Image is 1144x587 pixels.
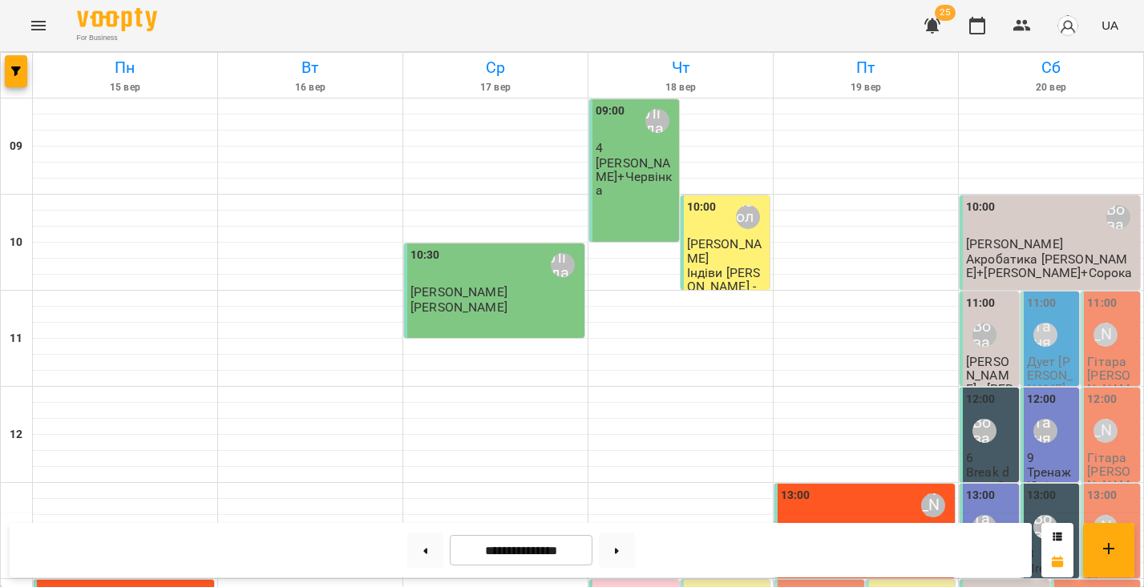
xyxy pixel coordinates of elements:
[596,103,625,120] label: 09:00
[410,247,440,264] label: 10:30
[1093,323,1118,347] div: Олеся Дзюбук
[1093,419,1118,443] div: Олеся Дзюбук
[1027,391,1057,408] label: 12:00
[736,205,760,229] div: Роксолана
[776,80,956,95] h6: 19 вер
[1087,451,1137,506] p: Гітара [PERSON_NAME]
[966,252,1137,280] p: Акробатика [PERSON_NAME]+[PERSON_NAME]+Сорока
[645,109,669,133] div: Ліда
[1087,295,1117,312] label: 11:00
[966,236,1063,251] span: [PERSON_NAME]
[961,55,1141,80] h6: Сб
[687,236,762,265] span: [PERSON_NAME]
[410,284,507,300] span: [PERSON_NAME]
[1087,391,1117,408] label: 12:00
[19,6,58,45] button: Menu
[35,55,215,80] h6: Пн
[1095,10,1125,40] button: UA
[35,80,215,95] h6: 15 вер
[10,426,22,444] h6: 12
[410,300,507,314] p: [PERSON_NAME]
[966,391,996,408] label: 12:00
[966,465,1016,507] p: Break dance Spin Boys
[10,138,22,155] h6: 09
[1027,465,1077,493] p: Тренаж Юніори
[1102,17,1118,34] span: UA
[406,80,585,95] h6: 17 вер
[961,80,1141,95] h6: 20 вер
[220,55,400,80] h6: Вт
[591,55,770,80] h6: Чт
[1033,323,1057,347] div: Таня
[966,451,1016,464] p: 6
[966,354,1014,424] span: [PERSON_NAME] - [PERSON_NAME]
[1027,487,1057,505] label: 13:00
[1087,487,1117,505] label: 13:00
[921,493,945,517] div: Олеся Дзюбук
[781,487,811,505] label: 13:00
[1033,419,1057,443] div: Таня
[1027,451,1077,464] p: 9
[591,80,770,95] h6: 18 вер
[551,253,575,277] div: Ліда
[77,8,157,31] img: Voopty Logo
[596,156,676,198] p: [PERSON_NAME]+Червінка
[776,55,956,80] h6: Пт
[1057,14,1079,37] img: avatar_s.png
[1106,205,1130,229] div: Вова
[10,330,22,348] h6: 11
[687,199,717,216] label: 10:00
[687,266,767,321] p: Індіви [PERSON_NAME] - [PERSON_NAME]
[966,487,996,505] label: 13:00
[1027,355,1077,438] p: Дует [PERSON_NAME]+[PERSON_NAME]
[77,33,157,43] span: For Business
[1027,295,1057,312] label: 11:00
[972,323,996,347] div: Вова
[1087,355,1137,410] p: Гітара [PERSON_NAME]
[406,55,585,80] h6: Ср
[596,141,676,155] p: 4
[966,295,996,312] label: 11:00
[220,80,400,95] h6: 16 вер
[10,234,22,251] h6: 10
[972,419,996,443] div: Вова
[966,199,996,216] label: 10:00
[935,5,956,21] span: 25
